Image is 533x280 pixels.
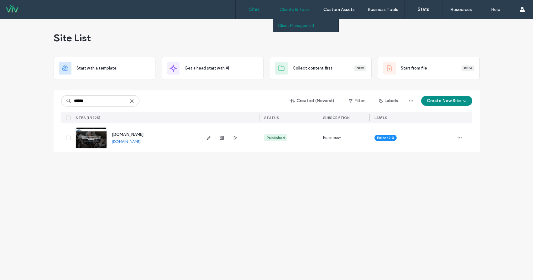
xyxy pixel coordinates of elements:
[14,4,27,10] span: Help
[185,65,229,71] span: Get a head start with AI
[368,7,398,12] label: Business Tools
[418,7,429,12] label: Stats
[280,7,311,12] label: Clients & Team
[54,32,91,44] span: Site List
[374,116,387,120] span: LABELS
[270,57,372,80] div: Collect content firstNew
[462,65,474,71] div: Beta
[354,65,366,71] div: New
[323,135,342,141] span: Business+
[162,57,264,80] div: Get a head start with AI
[293,65,332,71] span: Collect content first
[249,7,260,12] label: Sites
[76,116,101,120] span: SITES (1/1725)
[278,23,315,28] label: Client Management
[267,135,285,141] div: Published
[491,7,500,12] label: Help
[264,116,279,120] span: STATUS
[377,135,394,141] span: Editor 2.0
[373,96,404,106] button: Labels
[342,96,371,106] button: Filter
[285,96,340,106] button: Created (Newest)
[421,96,472,106] button: Create New Site
[323,116,350,120] span: SUBSCRIPTION
[378,57,480,80] div: Start from fileBeta
[54,57,155,80] div: Start with a template
[401,65,427,71] span: Start from file
[112,132,144,137] a: [DOMAIN_NAME]
[278,19,338,32] a: Client Management
[323,7,355,12] label: Custom Assets
[112,139,141,144] a: [DOMAIN_NAME]
[76,65,117,71] span: Start with a template
[450,7,472,12] label: Resources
